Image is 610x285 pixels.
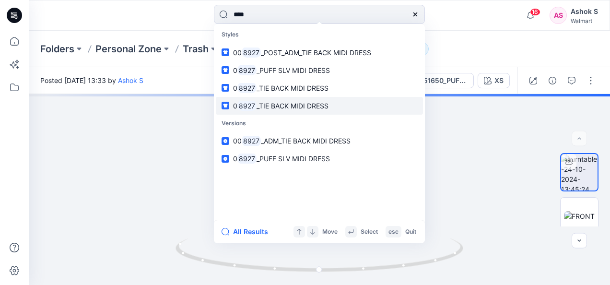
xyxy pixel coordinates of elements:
span: 0 [233,84,237,92]
a: 008927_POST_ADM_TIE BACK MIDI DRESS [216,44,423,61]
a: Trash [183,42,209,56]
span: 0 [233,102,237,110]
p: esc [388,227,399,237]
mark: 8927 [242,47,261,58]
a: 08927_PUFF SLV MIDI DRESS [216,150,423,167]
mark: 8927 [237,153,257,164]
p: Versions [216,115,423,132]
span: _PUFF SLV MIDI DRESS [257,154,330,163]
div: 51650_PUFF SLV MINI DRESS [423,75,468,86]
div: Ashok S [571,6,598,17]
span: Posted [DATE] 13:33 by [40,75,143,85]
span: 0 [233,66,237,74]
span: _PUFF SLV MIDI DRESS [257,66,330,74]
a: Ashok S [118,76,143,84]
button: XS [478,73,510,88]
a: Folders [40,42,74,56]
p: Move [322,227,338,237]
mark: 8927 [242,135,261,146]
a: 008927_ADM_TIE BACK MIDI DRESS [216,132,423,150]
mark: 8927 [237,83,257,94]
a: 08927_PUFF SLV MIDI DRESS [216,61,423,79]
div: AS [550,7,567,24]
button: 51650_PUFF SLV MINI DRESS [407,73,474,88]
img: FRONT [564,211,595,221]
span: _POST_ADM_TIE BACK MIDI DRESS [261,48,371,57]
div: XS [494,75,504,86]
span: _TIE BACK MIDI DRESS [257,84,328,92]
span: 16 [530,8,540,16]
img: turntable-24-10-2024-13:45:24 [561,154,598,190]
mark: 8927 [237,100,257,111]
mark: 8927 [237,65,257,76]
span: _ADM_TIE BACK MIDI DRESS [261,137,351,145]
button: All Results [222,226,274,237]
span: 00 [233,137,242,145]
span: _TIE BACK MIDI DRESS [257,102,328,110]
a: Personal Zone [95,42,162,56]
a: 08927_TIE BACK MIDI DRESS [216,97,423,115]
p: Styles [216,26,423,44]
p: Quit [405,227,416,237]
div: Walmart [571,17,598,24]
a: 08927_TIE BACK MIDI DRESS [216,79,423,97]
span: 00 [233,48,242,57]
span: 0 [233,154,237,163]
p: Select [361,227,378,237]
button: Details [545,73,560,88]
